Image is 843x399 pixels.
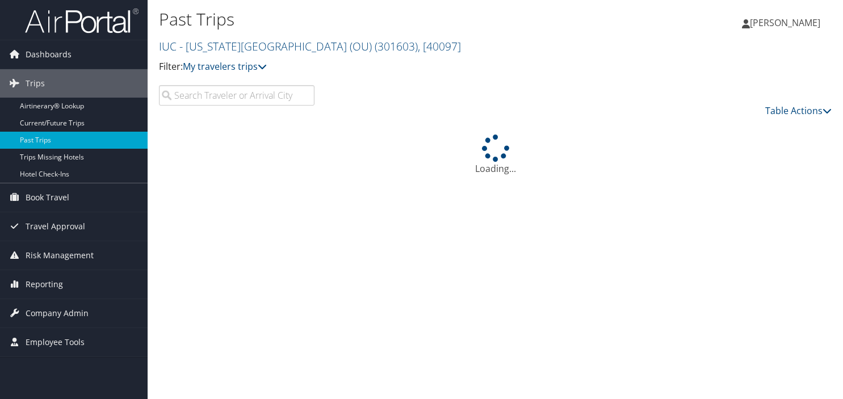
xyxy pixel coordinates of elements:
h1: Past Trips [159,7,607,31]
span: , [ 40097 ] [418,39,461,54]
div: Loading... [159,135,832,175]
span: Company Admin [26,299,89,327]
span: Reporting [26,270,63,299]
a: Table Actions [765,104,832,117]
input: Search Traveler or Arrival City [159,85,314,106]
span: Book Travel [26,183,69,212]
a: My travelers trips [183,60,267,73]
span: Travel Approval [26,212,85,241]
span: [PERSON_NAME] [750,16,820,29]
span: Trips [26,69,45,98]
a: IUC - [US_STATE][GEOGRAPHIC_DATA] (OU) [159,39,461,54]
p: Filter: [159,60,607,74]
a: [PERSON_NAME] [742,6,832,40]
span: Dashboards [26,40,72,69]
img: airportal-logo.png [25,7,139,34]
span: Risk Management [26,241,94,270]
span: Employee Tools [26,328,85,356]
span: ( 301603 ) [375,39,418,54]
